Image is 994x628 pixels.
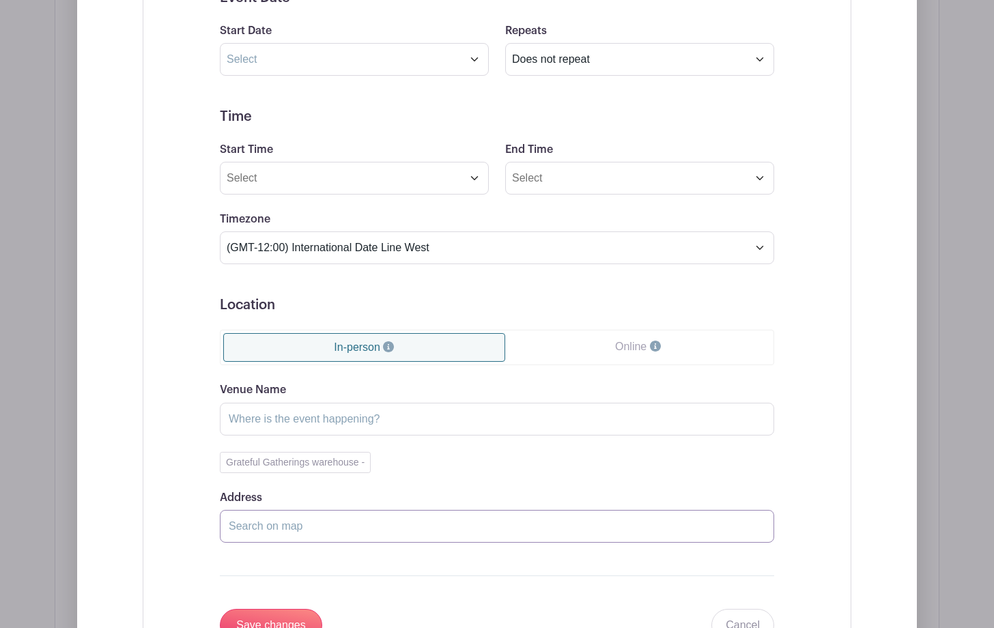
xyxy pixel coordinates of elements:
[223,333,505,362] a: In-person
[220,162,489,195] input: Select
[220,25,272,38] label: Start Date
[505,143,553,156] label: End Time
[220,43,489,76] input: Select
[505,333,771,360] a: Online
[220,384,286,397] label: Venue Name
[505,162,774,195] input: Select
[505,25,547,38] label: Repeats
[220,403,774,436] input: Where is the event happening?
[220,510,774,543] input: Search on map
[220,297,774,313] h5: Location
[220,213,270,226] label: Timezone
[220,143,273,156] label: Start Time
[220,491,262,504] label: Address
[220,109,774,125] h5: Time
[220,452,371,473] button: Grateful Gatherings warehouse -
